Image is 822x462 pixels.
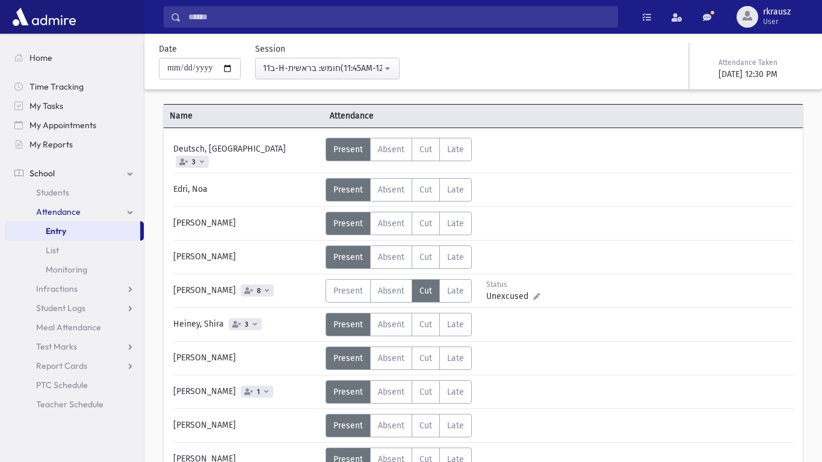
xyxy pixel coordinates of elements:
[167,138,326,168] div: Deutsch, [GEOGRAPHIC_DATA]
[419,387,432,397] span: Cut
[333,286,363,296] span: Present
[29,100,63,111] span: My Tasks
[5,279,144,298] a: Infractions
[326,178,472,202] div: AttTypes
[419,286,432,296] span: Cut
[36,206,81,217] span: Attendance
[167,414,326,437] div: [PERSON_NAME]
[5,202,144,221] a: Attendance
[167,279,326,303] div: [PERSON_NAME]
[10,5,79,29] img: AdmirePro
[29,120,96,131] span: My Appointments
[419,144,432,155] span: Cut
[5,241,144,260] a: List
[378,252,404,262] span: Absent
[29,52,52,63] span: Home
[181,6,617,28] input: Search
[447,144,464,155] span: Late
[333,387,363,397] span: Present
[36,380,88,390] span: PTC Schedule
[46,245,59,256] span: List
[419,218,432,229] span: Cut
[167,245,326,269] div: [PERSON_NAME]
[333,185,363,195] span: Present
[447,286,464,296] span: Late
[447,387,464,397] span: Late
[5,135,144,154] a: My Reports
[333,353,363,363] span: Present
[333,319,363,330] span: Present
[29,139,73,150] span: My Reports
[333,252,363,262] span: Present
[447,252,464,262] span: Late
[159,43,177,55] label: Date
[46,264,87,275] span: Monitoring
[447,218,464,229] span: Late
[326,380,472,404] div: AttTypes
[36,399,104,410] span: Teacher Schedule
[333,420,363,431] span: Present
[5,221,140,241] a: Entry
[5,164,144,183] a: School
[326,313,472,336] div: AttTypes
[5,183,144,202] a: Students
[326,212,472,235] div: AttTypes
[167,346,326,370] div: [PERSON_NAME]
[378,286,404,296] span: Absent
[324,109,484,122] span: Attendance
[167,178,326,202] div: Edri, Noa
[164,109,324,122] span: Name
[378,387,404,397] span: Absent
[326,279,472,303] div: AttTypes
[46,226,66,236] span: Entry
[378,218,404,229] span: Absent
[167,212,326,235] div: [PERSON_NAME]
[255,388,262,396] span: 1
[5,96,144,115] a: My Tasks
[447,319,464,330] span: Late
[447,420,464,431] span: Late
[718,68,805,81] div: [DATE] 12:30 PM
[263,62,382,75] div: 11ב-H-חומש: בראשית(11:45AM-12:28PM)
[36,187,69,198] span: Students
[5,318,144,337] a: Meal Attendance
[29,168,55,179] span: School
[419,353,432,363] span: Cut
[36,322,101,333] span: Meal Attendance
[378,185,404,195] span: Absent
[36,283,78,294] span: Infractions
[167,313,326,336] div: Heiney, Shira
[5,356,144,375] a: Report Cards
[5,337,144,356] a: Test Marks
[763,17,791,26] span: User
[5,260,144,279] a: Monitoring
[5,375,144,395] a: PTC Schedule
[5,115,144,135] a: My Appointments
[36,360,87,371] span: Report Cards
[326,414,472,437] div: AttTypes
[255,58,400,79] button: 11ב-H-חומש: בראשית(11:45AM-12:28PM)
[255,43,285,55] label: Session
[326,245,472,269] div: AttTypes
[167,380,326,404] div: [PERSON_NAME]
[378,353,404,363] span: Absent
[326,138,472,161] div: AttTypes
[378,420,404,431] span: Absent
[36,341,77,352] span: Test Marks
[763,7,791,17] span: rkrausz
[378,144,404,155] span: Absent
[333,218,363,229] span: Present
[419,185,432,195] span: Cut
[5,298,144,318] a: Student Logs
[36,303,85,313] span: Student Logs
[326,346,472,370] div: AttTypes
[378,319,404,330] span: Absent
[333,144,363,155] span: Present
[419,319,432,330] span: Cut
[29,81,84,92] span: Time Tracking
[255,287,263,295] span: 8
[447,353,464,363] span: Late
[190,158,198,166] span: 3
[718,57,805,68] div: Attendance Taken
[243,321,251,328] span: 3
